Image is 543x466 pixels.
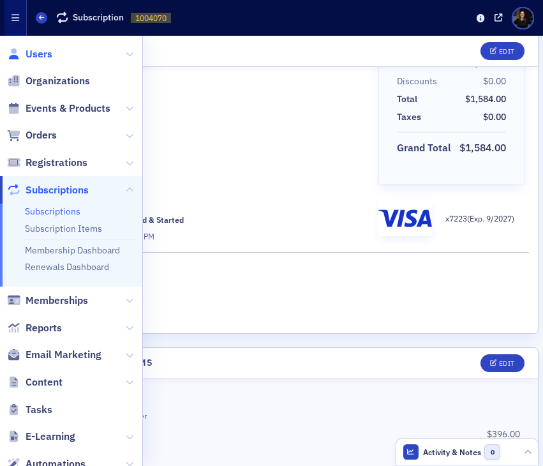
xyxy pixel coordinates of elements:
[25,261,109,273] a: Renewals Dashboard
[135,13,167,23] span: 1004070
[378,205,432,232] img: visa
[25,244,120,256] a: Membership Dashboard
[499,360,515,367] div: Edit
[25,223,102,234] a: Subscription Items
[7,375,63,389] a: Content
[7,294,88,308] a: Memberships
[483,75,506,87] span: $0.00
[459,141,506,154] span: $1,584.00
[26,183,89,197] span: Subscriptions
[397,140,456,156] span: Grand Total
[465,93,506,105] span: $1,584.00
[7,101,110,116] a: Events & Products
[465,57,506,69] span: $1,584.00
[26,321,62,335] span: Reports
[26,430,75,444] span: E-Learning
[7,47,52,61] a: Users
[7,403,52,417] a: Tasks
[26,156,87,170] span: Registrations
[397,75,442,88] span: Discounts
[26,348,101,362] span: Email Marketing
[26,74,90,88] span: Organizations
[487,428,520,440] span: $396.00
[7,183,89,197] a: Subscriptions
[19,410,520,423] div: CPA Member
[397,140,451,156] div: Grand Total
[397,93,422,106] span: Total
[7,74,90,88] a: Organizations
[26,47,52,61] span: Users
[7,348,101,362] a: Email Marketing
[480,42,524,60] button: Edit
[7,430,75,444] a: E-Learning
[423,446,481,458] span: Activity & Notes
[26,128,57,142] span: Orders
[397,93,417,106] div: Total
[445,213,514,224] p: x 7223 (Exp. 9 / 2027 )
[7,128,57,142] a: Orders
[7,321,62,335] a: Reports
[499,48,515,55] div: Edit
[397,75,437,88] div: Discounts
[19,388,520,396] div: SUBITM-1055406
[19,161,369,174] a: YHB (Owings Mills, MD)
[397,110,421,124] div: Taxes
[480,354,524,372] button: Edit
[26,294,88,308] span: Memberships
[7,156,87,170] a: Registrations
[26,403,52,417] span: Tasks
[512,7,534,29] span: Profile
[19,183,369,206] div: Annually (Roster)
[25,206,80,217] a: Subscriptions
[26,101,110,116] span: Events & Products
[26,375,63,389] span: Content
[73,11,124,24] h1: Subscription
[484,444,500,460] span: 0
[397,110,426,124] span: Taxes
[483,111,506,123] span: $0.00
[19,289,524,302] div: [STREET_ADDRESS]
